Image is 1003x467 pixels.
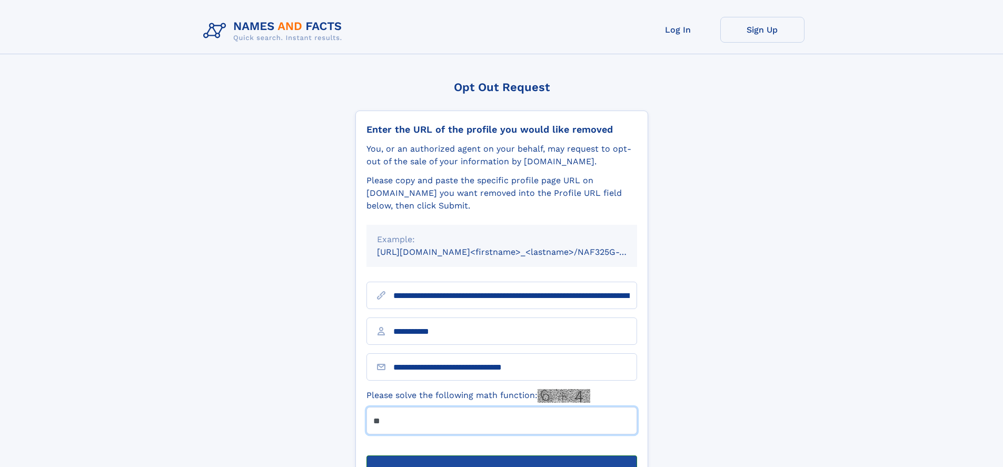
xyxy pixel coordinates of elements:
[355,81,648,94] div: Opt Out Request
[377,233,627,246] div: Example:
[377,247,657,257] small: [URL][DOMAIN_NAME]<firstname>_<lastname>/NAF325G-xxxxxxxx
[720,17,805,43] a: Sign Up
[366,143,637,168] div: You, or an authorized agent on your behalf, may request to opt-out of the sale of your informatio...
[366,389,590,403] label: Please solve the following math function:
[199,17,351,45] img: Logo Names and Facts
[366,174,637,212] div: Please copy and paste the specific profile page URL on [DOMAIN_NAME] you want removed into the Pr...
[366,124,637,135] div: Enter the URL of the profile you would like removed
[636,17,720,43] a: Log In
